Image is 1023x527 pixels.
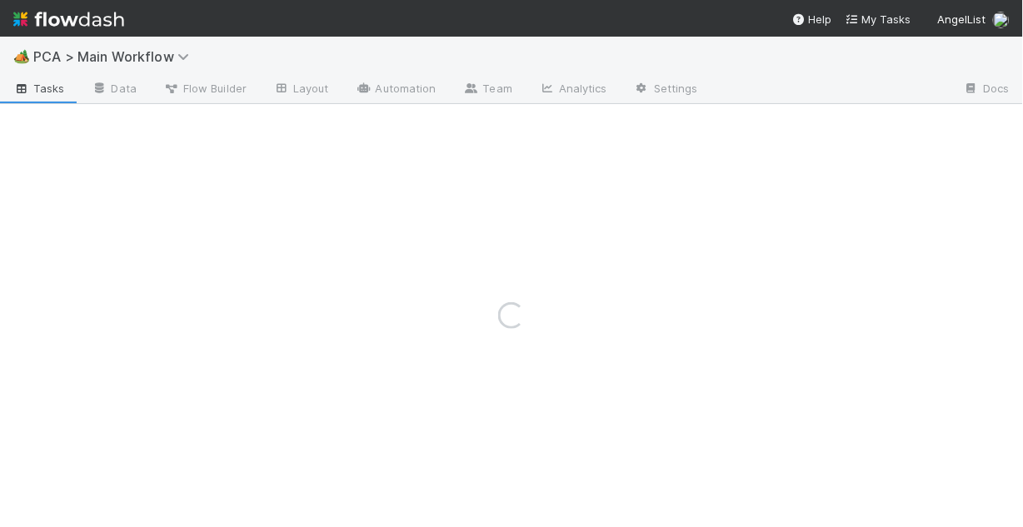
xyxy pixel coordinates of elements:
span: PCA > Main Workflow [33,48,197,65]
span: My Tasks [846,12,911,26]
a: Automation [342,77,450,103]
a: My Tasks [846,11,911,27]
a: Data [78,77,150,103]
img: logo-inverted-e16ddd16eac7371096b0.svg [13,5,124,33]
a: Settings [621,77,711,103]
span: 🏕️ [13,49,30,63]
a: Layout [260,77,342,103]
span: AngelList [938,12,986,26]
img: avatar_1c530150-f9f0-4fb8-9f5d-006d570d4582.png [993,12,1010,28]
a: Analytics [526,77,621,103]
a: Team [450,77,526,103]
span: Flow Builder [163,80,247,97]
a: Flow Builder [150,77,260,103]
span: Tasks [13,80,65,97]
div: Help [792,11,832,27]
a: Docs [951,77,1023,103]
